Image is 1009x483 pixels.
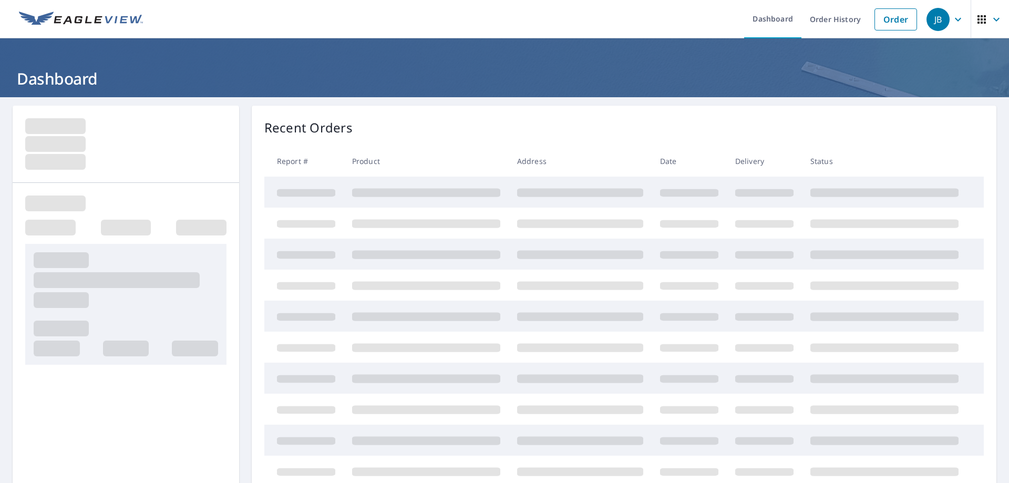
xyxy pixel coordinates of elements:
th: Status [802,146,967,177]
div: JB [926,8,950,31]
p: Recent Orders [264,118,353,137]
th: Product [344,146,509,177]
th: Delivery [727,146,802,177]
h1: Dashboard [13,68,996,89]
th: Date [652,146,727,177]
a: Order [874,8,917,30]
img: EV Logo [19,12,143,27]
th: Address [509,146,652,177]
th: Report # [264,146,344,177]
